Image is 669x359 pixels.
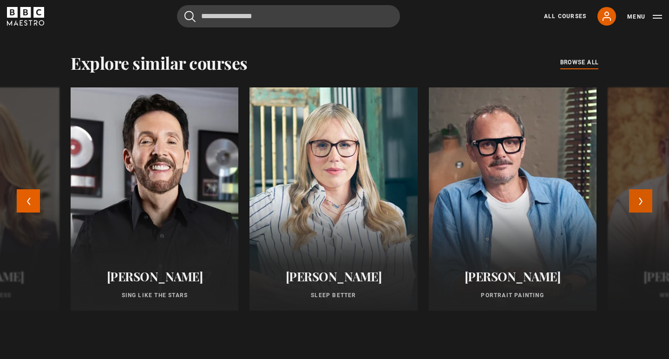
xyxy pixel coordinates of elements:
[82,291,227,299] p: Sing Like the Stars
[249,87,417,311] a: [PERSON_NAME] Sleep Better
[544,12,586,20] a: All Courses
[429,87,597,311] a: [PERSON_NAME] Portrait Painting
[627,12,662,21] button: Toggle navigation
[82,269,227,284] h2: [PERSON_NAME]
[184,11,196,22] button: Submit the search query
[261,269,406,284] h2: [PERSON_NAME]
[261,291,406,299] p: Sleep Better
[560,58,598,67] span: browse all
[71,87,238,311] a: [PERSON_NAME] Sing Like the Stars
[177,5,400,27] input: Search
[71,53,248,73] h2: Explore similar courses
[440,291,585,299] p: Portrait Painting
[560,58,598,68] a: browse all
[7,7,44,26] svg: BBC Maestro
[440,269,585,284] h2: [PERSON_NAME]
